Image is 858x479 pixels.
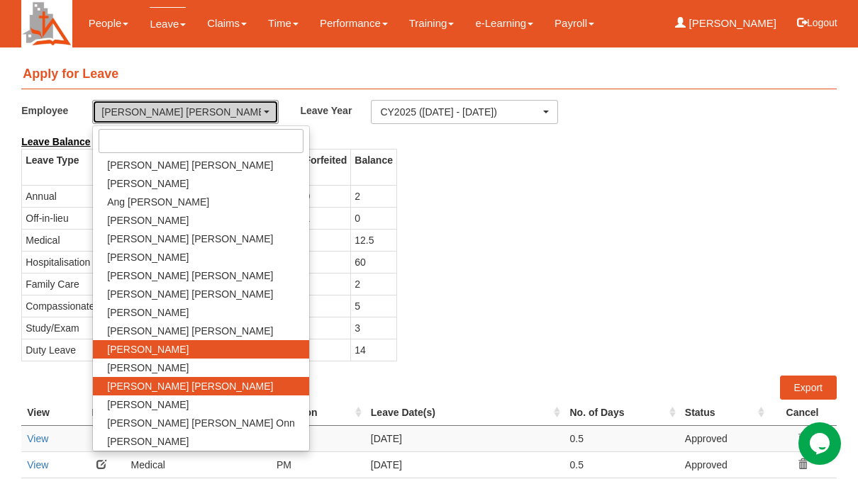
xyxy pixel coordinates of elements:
div: CY2025 ([DATE] - [DATE]) [380,105,540,119]
iframe: chat widget [798,422,844,465]
a: View [27,459,48,470]
input: Search [99,129,303,153]
a: Export [780,376,837,400]
span: [PERSON_NAME] [PERSON_NAME] [107,232,273,246]
td: - [301,317,351,339]
label: Leave Year [300,100,371,120]
span: [PERSON_NAME] [PERSON_NAME] [107,269,273,283]
td: 2 [351,185,397,207]
td: Approved [679,425,768,451]
span: [PERSON_NAME] [107,305,189,320]
span: [PERSON_NAME] [107,398,189,412]
td: 12.5 [351,229,397,251]
td: Approved [679,451,768,478]
span: [PERSON_NAME] [PERSON_NAME] [107,158,273,172]
td: Medical [126,451,271,478]
td: - [301,339,351,361]
th: Leave Type [22,149,99,185]
td: Off-in-lieu [22,207,99,229]
a: Leave [150,7,186,40]
span: [PERSON_NAME] [107,213,189,227]
th: Edit [77,400,126,426]
span: Ang [PERSON_NAME] [107,195,209,209]
td: 14 [351,339,397,361]
a: Performance [320,7,388,40]
td: AM [271,425,365,451]
span: [PERSON_NAME] [PERSON_NAME] [107,379,273,393]
a: [PERSON_NAME] [675,7,776,40]
th: Status : activate to sort column ascending [679,400,768,426]
th: Leave Date(s) : activate to sort column ascending [365,400,564,426]
a: e-Learning [475,7,533,40]
span: [PERSON_NAME] [107,434,189,449]
th: Duration : activate to sort column ascending [271,400,365,426]
td: - [301,295,351,317]
span: [PERSON_NAME] [107,176,189,191]
a: Payroll [555,7,594,40]
td: 0 [351,207,397,229]
td: 2 [351,273,397,295]
td: Family Care [22,273,99,295]
td: Duty Leave [22,339,99,361]
td: 0.5 [564,451,679,478]
span: [PERSON_NAME] [PERSON_NAME] [107,287,273,301]
button: Logout [787,6,847,40]
td: Study/Exam [22,317,99,339]
td: 1 [301,207,351,229]
span: [PERSON_NAME] [PERSON_NAME] [107,324,273,338]
td: 60 [351,251,397,273]
th: No. of Days : activate to sort column ascending [564,400,679,426]
td: - [301,229,351,251]
td: - [301,273,351,295]
span: [PERSON_NAME] [107,250,189,264]
th: View [21,400,77,426]
td: PM [271,451,365,478]
b: Leave Balance [21,136,90,147]
span: [PERSON_NAME] [107,361,189,375]
th: Forfeited [301,149,351,185]
a: Training [409,7,455,40]
td: Annual [22,185,99,207]
td: 3 [351,317,397,339]
td: - [301,251,351,273]
a: Claims [207,7,247,40]
td: Medical [22,229,99,251]
th: Balance [351,149,397,185]
td: Compassionate [22,295,99,317]
a: People [89,7,129,40]
h4: Apply for Leave [21,60,837,89]
button: CY2025 ([DATE] - [DATE]) [371,100,557,124]
span: [PERSON_NAME] [PERSON_NAME] Onn [107,416,295,430]
td: 0.5 [564,425,679,451]
td: 5 [351,295,397,317]
td: Hospitalisation [22,251,99,273]
div: [PERSON_NAME] [PERSON_NAME] [101,105,261,119]
span: [PERSON_NAME] [107,342,189,356]
a: View [27,433,48,444]
label: Employee [21,100,92,120]
td: [DATE] [365,425,564,451]
th: Cancel [768,400,836,426]
a: Time [268,7,299,40]
td: 0 [301,185,351,207]
td: [DATE] [365,451,564,478]
button: [PERSON_NAME] [PERSON_NAME] [92,100,279,124]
